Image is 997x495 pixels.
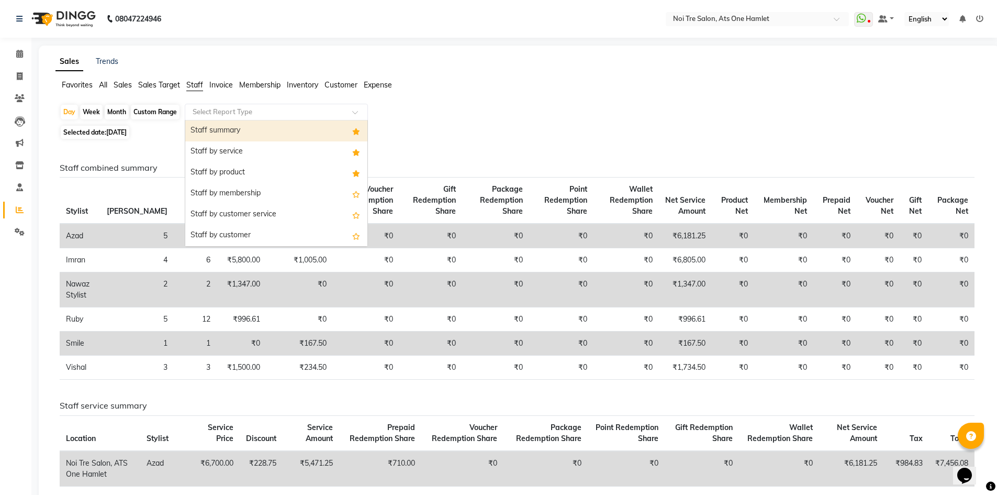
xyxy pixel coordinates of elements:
[333,332,399,356] td: ₹0
[659,248,712,272] td: ₹6,805.00
[350,184,393,216] span: Voucher Redemption Share
[529,332,593,356] td: ₹0
[928,332,974,356] td: ₹0
[928,356,974,380] td: ₹0
[659,224,712,248] td: ₹6,181.25
[754,307,813,332] td: ₹0
[27,4,98,34] img: logo
[352,229,360,242] span: Add this report to Favorites List
[900,332,928,356] td: ₹0
[665,451,739,487] td: ₹0
[659,272,712,307] td: ₹1,347.00
[503,451,587,487] td: ₹0
[813,224,857,248] td: ₹0
[217,248,267,272] td: ₹5,800.00
[185,204,367,225] div: Staff by customer service
[100,332,174,356] td: 1
[910,434,923,443] span: Tax
[399,272,463,307] td: ₹0
[659,307,712,332] td: ₹996.61
[857,224,900,248] td: ₹0
[593,356,659,380] td: ₹0
[544,184,587,216] span: Point Redemption Share
[819,451,883,487] td: ₹6,181.25
[188,451,240,487] td: ₹6,700.00
[399,248,463,272] td: ₹0
[462,307,529,332] td: ₹0
[928,224,974,248] td: ₹0
[857,307,900,332] td: ₹0
[60,272,100,307] td: Nawaz Stylist
[883,451,929,487] td: ₹984.83
[266,307,333,332] td: ₹0
[140,451,188,487] td: Azad
[659,356,712,380] td: ₹1,734.50
[185,225,367,246] div: Staff by customer
[115,4,161,34] b: 08047224946
[60,401,974,411] h6: Staff service summary
[209,80,233,90] span: Invoice
[399,332,463,356] td: ₹0
[352,188,360,200] span: Add this report to Favorites List
[60,248,100,272] td: Imran
[147,434,169,443] span: Stylist
[937,195,968,216] span: Package Net
[364,80,392,90] span: Expense
[352,125,360,137] span: Added to Favorites
[266,356,333,380] td: ₹234.50
[100,307,174,332] td: 5
[174,224,217,248] td: 5
[754,332,813,356] td: ₹0
[399,224,463,248] td: ₹0
[529,307,593,332] td: ₹0
[60,163,974,173] h6: Staff combined summary
[857,248,900,272] td: ₹0
[462,332,529,356] td: ₹0
[131,105,180,119] div: Custom Range
[185,141,367,162] div: Staff by service
[174,248,217,272] td: 6
[712,356,754,380] td: ₹0
[813,248,857,272] td: ₹0
[60,356,100,380] td: Vishal
[747,423,813,443] span: Wallet Redemption Share
[100,272,174,307] td: 2
[62,80,93,90] span: Favorites
[350,423,415,443] span: Prepaid Redemption Share
[421,451,503,487] td: ₹0
[432,423,497,443] span: Voucher Redemption Share
[174,356,217,380] td: 3
[114,80,132,90] span: Sales
[240,451,283,487] td: ₹228.75
[950,434,968,443] span: Total
[352,208,360,221] span: Add this report to Favorites List
[60,451,140,487] td: Noi Tre Salon, ATS One Hamlet
[754,224,813,248] td: ₹0
[208,423,233,443] span: Service Price
[754,356,813,380] td: ₹0
[900,224,928,248] td: ₹0
[283,451,339,487] td: ₹5,471.25
[659,332,712,356] td: ₹167.50
[462,356,529,380] td: ₹0
[60,332,100,356] td: Smile
[813,332,857,356] td: ₹0
[712,307,754,332] td: ₹0
[480,184,523,216] span: Package Redemption Share
[529,248,593,272] td: ₹0
[413,184,456,216] span: Gift Redemption Share
[529,356,593,380] td: ₹0
[107,206,167,216] span: [PERSON_NAME]
[754,272,813,307] td: ₹0
[721,195,748,216] span: Product Net
[813,272,857,307] td: ₹0
[712,332,754,356] td: ₹0
[813,356,857,380] td: ₹0
[665,195,705,216] span: Net Service Amount
[823,195,850,216] span: Prepaid Net
[588,451,665,487] td: ₹0
[266,332,333,356] td: ₹167.50
[174,332,217,356] td: 1
[712,272,754,307] td: ₹0
[324,80,357,90] span: Customer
